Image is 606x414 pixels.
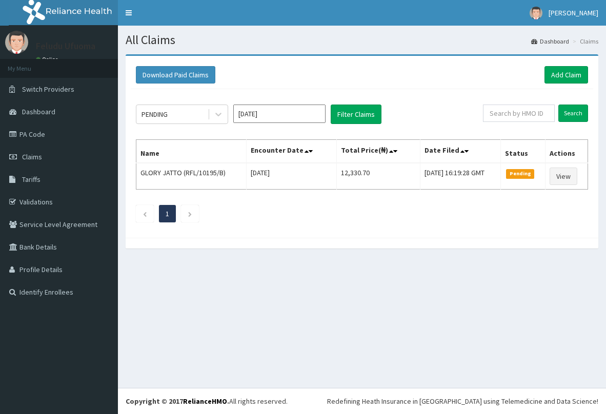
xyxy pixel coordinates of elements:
th: Actions [545,140,588,163]
button: Download Paid Claims [136,66,215,84]
a: Dashboard [531,37,569,46]
a: RelianceHMO [183,397,227,406]
span: [PERSON_NAME] [549,8,598,17]
span: Dashboard [22,107,55,116]
input: Select Month and Year [233,105,326,123]
th: Status [501,140,545,163]
a: Previous page [143,209,147,218]
td: [DATE] [246,163,336,190]
h1: All Claims [126,33,598,47]
td: GLORY JATTO (RFL/10195/B) [136,163,247,190]
a: Online [36,56,60,63]
p: Feludu Ufuoma [36,42,95,51]
img: User Image [530,7,542,19]
td: [DATE] 16:19:28 GMT [420,163,500,190]
div: Redefining Heath Insurance in [GEOGRAPHIC_DATA] using Telemedicine and Data Science! [327,396,598,406]
input: Search by HMO ID [483,105,555,122]
td: 12,330.70 [336,163,420,190]
span: Tariffs [22,175,41,184]
a: Next page [188,209,192,218]
a: Add Claim [544,66,588,84]
th: Total Price(₦) [336,140,420,163]
li: Claims [570,37,598,46]
footer: All rights reserved. [118,388,606,414]
th: Encounter Date [246,140,336,163]
span: Pending [506,169,534,178]
th: Name [136,140,247,163]
th: Date Filed [420,140,500,163]
strong: Copyright © 2017 . [126,397,229,406]
button: Filter Claims [331,105,381,124]
span: Switch Providers [22,85,74,94]
span: Claims [22,152,42,161]
input: Search [558,105,588,122]
a: View [550,168,577,185]
div: PENDING [142,109,168,119]
img: User Image [5,31,28,54]
a: Page 1 is your current page [166,209,169,218]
